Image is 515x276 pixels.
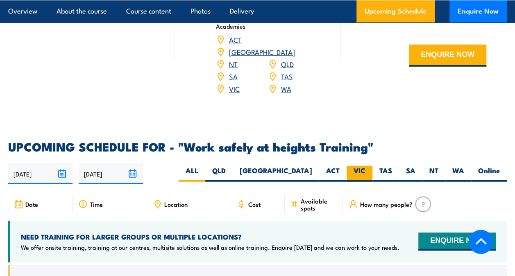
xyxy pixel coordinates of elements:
[205,166,233,182] label: QLD
[229,84,240,93] a: VIC
[319,166,347,182] label: ACT
[445,166,471,182] label: WA
[229,47,295,57] a: [GEOGRAPHIC_DATA]
[360,201,413,208] span: How many people?
[164,201,188,208] span: Location
[21,243,399,251] p: We offer onsite training, training at our centres, multisite solutions as well as online training...
[399,166,422,182] label: SA
[8,141,507,152] h2: UPCOMING SCHEDULE FOR - "Work safely at heights Training"
[372,166,399,182] label: TAS
[248,201,261,208] span: Cost
[179,166,205,182] label: ALL
[409,45,486,67] button: ENQUIRE NOW
[229,71,238,81] a: SA
[347,166,372,182] label: VIC
[281,59,294,69] a: QLD
[229,34,242,44] a: ACT
[25,201,38,208] span: Date
[79,163,143,184] input: To date
[281,84,291,93] a: WA
[229,59,238,69] a: NT
[233,166,319,182] label: [GEOGRAPHIC_DATA]
[281,71,293,81] a: TAS
[8,163,73,184] input: From date
[418,233,496,251] button: ENQUIRE NOW
[422,166,445,182] label: NT
[471,166,507,182] label: Online
[21,232,399,241] h4: NEED TRAINING FOR LARGER GROUPS OR MULTIPLE LOCATIONS?
[90,201,103,208] span: Time
[301,197,337,211] span: Available spots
